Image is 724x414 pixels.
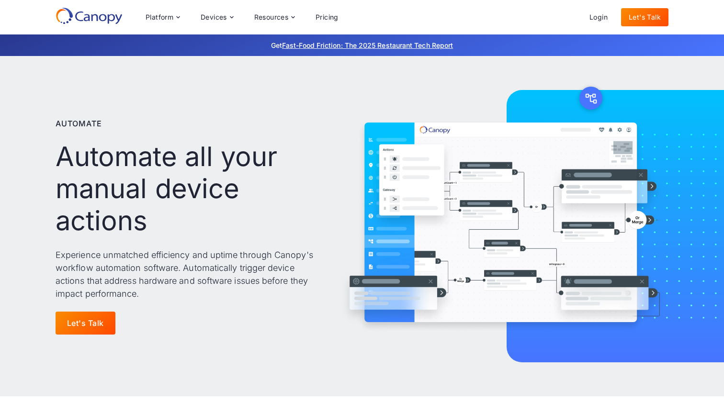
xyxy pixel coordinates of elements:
[247,8,302,27] div: Resources
[56,248,319,300] p: Experience unmatched efficiency and uptime through Canopy's workflow automation software. Automat...
[582,8,615,26] a: Login
[146,14,173,21] div: Platform
[201,14,227,21] div: Devices
[56,141,319,237] h1: Automate all your manual device actions
[56,312,115,335] a: Let's Talk
[127,40,597,50] p: Get
[193,8,241,27] div: Devices
[138,8,187,27] div: Platform
[282,41,453,49] a: Fast-Food Friction: The 2025 Restaurant Tech Report
[308,8,346,26] a: Pricing
[56,118,102,129] p: Automate
[621,8,668,26] a: Let's Talk
[254,14,289,21] div: Resources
